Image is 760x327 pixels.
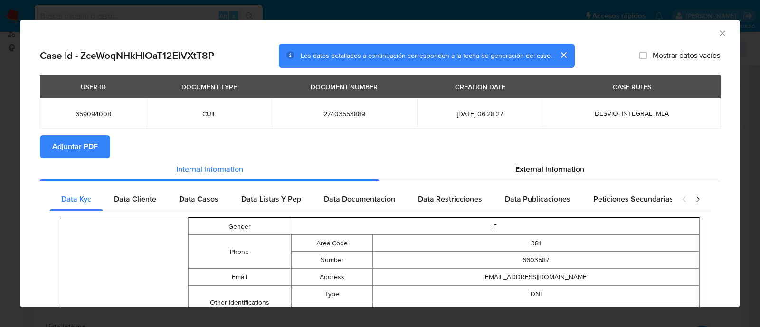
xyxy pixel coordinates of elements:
[653,51,720,60] span: Mostrar datos vacíos
[179,194,218,205] span: Data Casos
[595,109,669,118] span: DESVIO_INTEGRAL_MLA
[593,194,674,205] span: Peticiones Secundarias
[324,194,395,205] span: Data Documentacion
[418,194,482,205] span: Data Restricciones
[189,218,291,235] td: Gender
[515,164,584,175] span: External information
[373,302,699,319] td: 40355388
[291,302,373,319] td: Number
[449,79,511,95] div: CREATION DATE
[40,49,214,62] h2: Case Id - ZceWoqNHkHlOaT12EIVXtT8P
[176,79,243,95] div: DOCUMENT TYPE
[291,235,373,252] td: Area Code
[291,252,373,268] td: Number
[373,269,699,285] td: [EMAIL_ADDRESS][DOMAIN_NAME]
[291,218,700,235] td: F
[552,44,575,66] button: cerrar
[283,110,406,118] span: 27403553889
[158,110,260,118] span: CUIL
[301,51,552,60] span: Los datos detallados a continuación corresponden a la fecha de generación del caso.
[718,28,726,37] button: Cerrar ventana
[50,188,672,211] div: Detailed internal info
[241,194,301,205] span: Data Listas Y Pep
[607,79,657,95] div: CASE RULES
[428,110,532,118] span: [DATE] 06:28:27
[505,194,570,205] span: Data Publicaciones
[40,158,720,181] div: Detailed info
[291,269,373,285] td: Address
[189,269,291,286] td: Email
[52,136,98,157] span: Adjuntar PDF
[189,286,291,319] td: Other Identifications
[40,135,110,158] button: Adjuntar PDF
[176,164,243,175] span: Internal information
[639,52,647,59] input: Mostrar datos vacíos
[373,286,699,302] td: DNI
[189,235,291,269] td: Phone
[373,252,699,268] td: 6603587
[305,79,383,95] div: DOCUMENT NUMBER
[61,194,91,205] span: Data Kyc
[114,194,156,205] span: Data Cliente
[373,235,699,252] td: 381
[51,110,135,118] span: 659094008
[75,79,112,95] div: USER ID
[291,286,373,302] td: Type
[20,20,740,307] div: closure-recommendation-modal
